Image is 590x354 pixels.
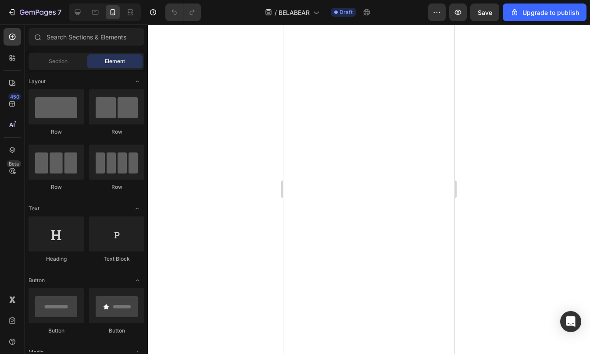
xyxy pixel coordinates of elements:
[279,8,310,17] span: BELABEAR
[89,128,144,136] div: Row
[89,183,144,191] div: Row
[130,74,144,88] span: Toggle open
[29,205,39,212] span: Text
[105,57,125,65] span: Element
[340,8,353,16] span: Draft
[165,4,201,21] div: Undo/Redo
[29,327,84,335] div: Button
[29,28,144,46] input: Search Sections & Elements
[57,7,61,18] p: 7
[470,4,499,21] button: Save
[29,255,84,263] div: Heading
[89,255,144,263] div: Text Block
[560,311,581,332] div: Open Intercom Messenger
[283,25,454,354] iframe: Design area
[29,128,84,136] div: Row
[8,93,21,100] div: 450
[29,78,46,85] span: Layout
[29,183,84,191] div: Row
[478,9,492,16] span: Save
[7,160,21,167] div: Beta
[275,8,277,17] span: /
[130,202,144,216] span: Toggle open
[503,4,586,21] button: Upgrade to publish
[29,276,45,284] span: Button
[4,4,65,21] button: 7
[130,273,144,287] span: Toggle open
[89,327,144,335] div: Button
[49,57,68,65] span: Section
[510,8,579,17] div: Upgrade to publish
